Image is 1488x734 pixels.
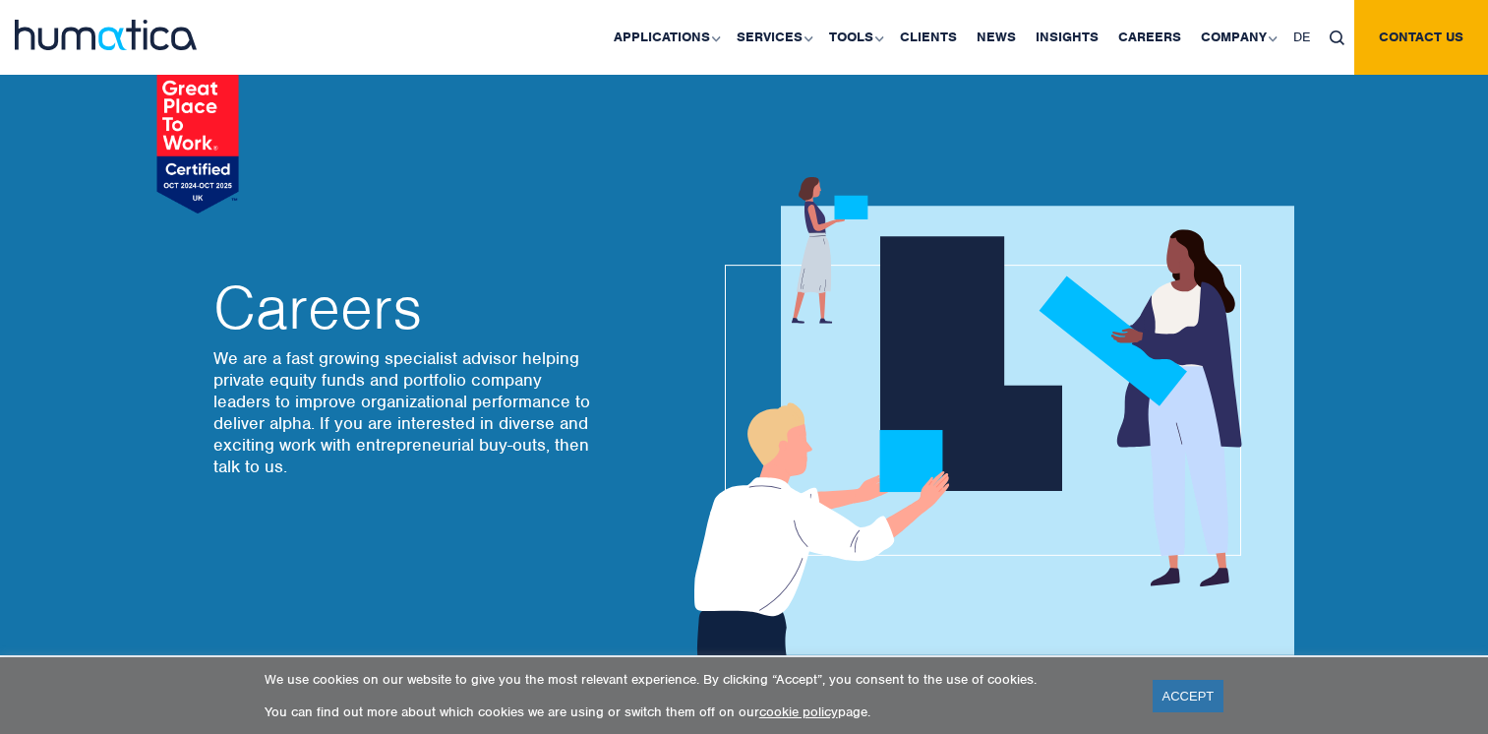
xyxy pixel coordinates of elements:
[759,703,838,720] a: cookie policy
[213,347,597,477] p: We are a fast growing specialist advisor helping private equity funds and portfolio company leade...
[15,20,197,50] img: logo
[676,177,1294,655] img: about_banner1
[1293,29,1310,45] span: DE
[1330,31,1344,45] img: search_icon
[265,703,1128,720] p: You can find out more about which cookies we are using or switch them off on our page.
[265,671,1128,688] p: We use cookies on our website to give you the most relevant experience. By clicking “Accept”, you...
[1153,680,1224,712] a: ACCEPT
[213,278,597,337] h2: Careers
